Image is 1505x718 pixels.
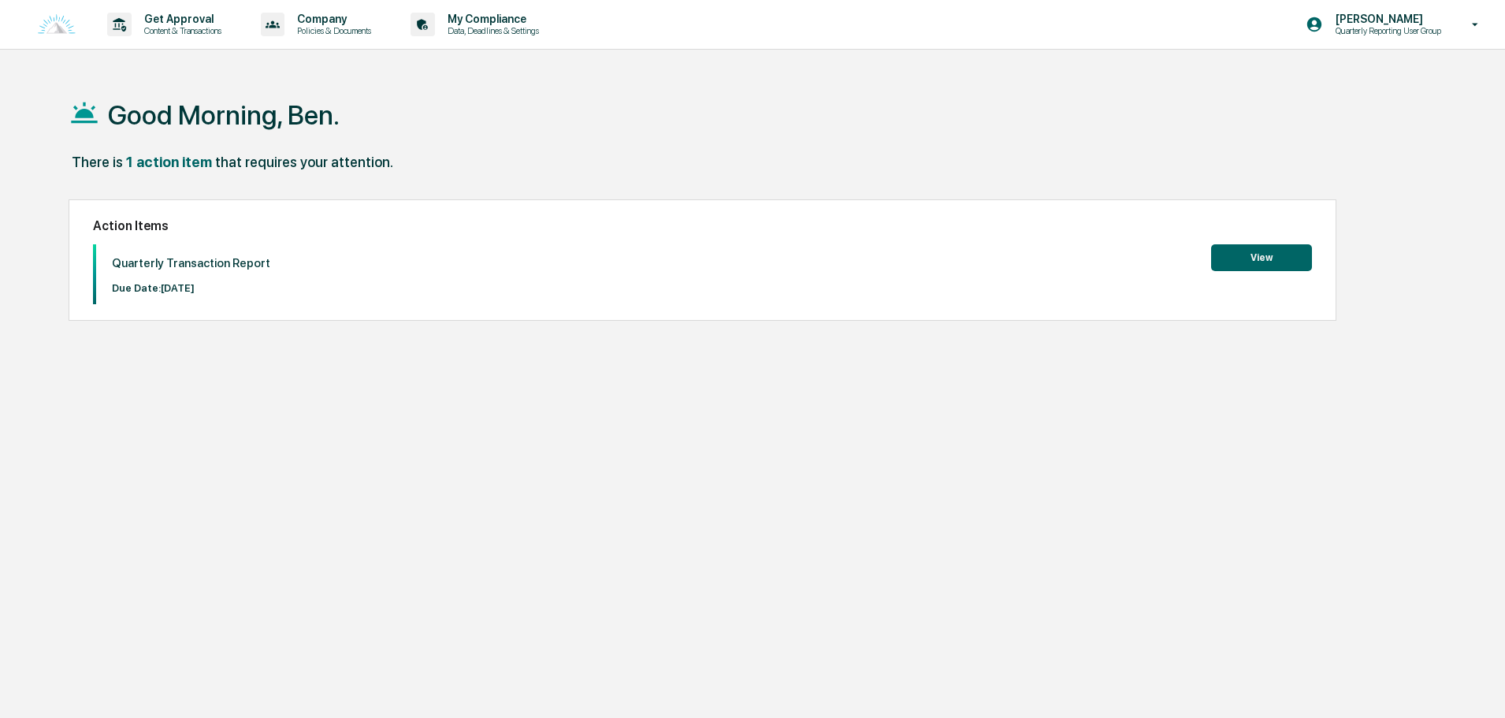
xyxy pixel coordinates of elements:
h1: Good Morning, Ben. [108,99,340,131]
p: Data, Deadlines & Settings [435,25,547,36]
p: Due Date: [DATE] [112,282,270,294]
div: There is [72,154,123,170]
p: My Compliance [435,13,547,25]
p: Quarterly Reporting User Group [1323,25,1449,36]
img: logo [38,14,76,35]
div: 1 action item [126,154,212,170]
p: Get Approval [132,13,229,25]
a: View [1211,249,1312,264]
p: Company [284,13,379,25]
button: View [1211,244,1312,271]
p: Content & Transactions [132,25,229,36]
p: Quarterly Transaction Report [112,256,270,270]
p: Policies & Documents [284,25,379,36]
h2: Action Items [93,218,1312,233]
p: [PERSON_NAME] [1323,13,1449,25]
div: that requires your attention. [215,154,393,170]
